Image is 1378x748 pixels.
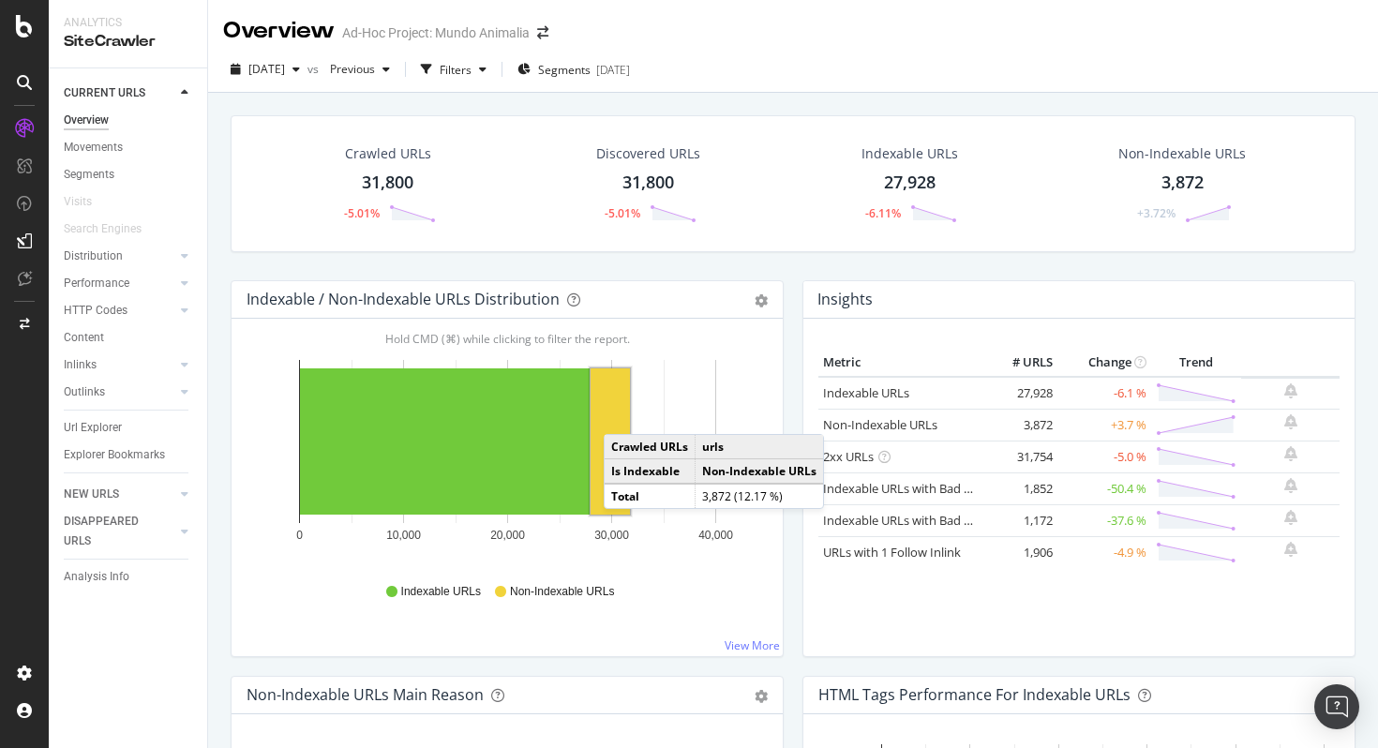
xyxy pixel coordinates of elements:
div: HTML Tags Performance for Indexable URLs [818,685,1131,704]
div: Crawled URLs [345,144,431,163]
div: Filters [440,62,472,78]
div: Url Explorer [64,418,122,438]
td: 3,872 (12.17 %) [696,484,824,508]
a: View More [725,637,780,653]
div: Analysis Info [64,567,129,587]
div: Content [64,328,104,348]
div: Overview [64,111,109,130]
div: 31,800 [362,171,413,195]
td: Is Indexable [605,459,696,485]
td: Crawled URLs [605,435,696,459]
text: 40,000 [698,529,733,542]
td: Total [605,484,696,508]
div: DISAPPEARED URLS [64,512,158,551]
a: 2xx URLs [823,448,874,465]
td: 1,852 [982,472,1057,504]
th: Metric [818,349,982,377]
div: Ad-Hoc Project: Mundo Animalia [342,23,530,42]
a: CURRENT URLS [64,83,175,103]
div: Visits [64,192,92,212]
span: Segments [538,62,591,78]
button: [DATE] [223,54,307,84]
a: Visits [64,192,111,212]
div: 27,928 [884,171,936,195]
div: -5.01% [344,205,380,221]
td: +3.7 % [1057,409,1151,441]
div: bell-plus [1284,542,1297,557]
a: Non-Indexable URLs [823,416,937,433]
a: DISAPPEARED URLS [64,512,175,551]
div: Non-Indexable URLs Main Reason [247,685,484,704]
div: Overview [223,15,335,47]
a: Content [64,328,194,348]
h4: Insights [817,287,873,312]
div: Non-Indexable URLs [1118,144,1246,163]
div: Performance [64,274,129,293]
div: Outlinks [64,382,105,402]
td: Non-Indexable URLs [696,459,824,485]
div: bell-plus [1284,446,1297,461]
div: 31,800 [622,171,674,195]
a: Segments [64,165,194,185]
th: Trend [1151,349,1241,377]
div: Explorer Bookmarks [64,445,165,465]
a: URLs with 1 Follow Inlink [823,544,961,561]
div: +3.72% [1137,205,1176,221]
div: Discovered URLs [596,144,700,163]
td: -50.4 % [1057,472,1151,504]
div: Search Engines [64,219,142,239]
button: Previous [322,54,397,84]
div: 3,872 [1161,171,1204,195]
div: arrow-right-arrow-left [537,26,548,39]
a: Indexable URLs with Bad Description [823,512,1027,529]
a: Performance [64,274,175,293]
div: gear [755,690,768,703]
a: Movements [64,138,194,157]
div: NEW URLS [64,485,119,504]
svg: A chart. [247,349,768,566]
td: -6.1 % [1057,377,1151,410]
text: 0 [296,529,303,542]
div: Open Intercom Messenger [1314,684,1359,729]
span: 2025 Aug. 28th [248,61,285,77]
div: bell-plus [1284,510,1297,525]
span: Non-Indexable URLs [510,584,614,600]
td: 3,872 [982,409,1057,441]
td: -4.9 % [1057,536,1151,568]
text: 30,000 [594,529,629,542]
th: Change [1057,349,1151,377]
span: Previous [322,61,375,77]
a: Explorer Bookmarks [64,445,194,465]
div: Segments [64,165,114,185]
td: 27,928 [982,377,1057,410]
div: bell-plus [1284,383,1297,398]
div: CURRENT URLS [64,83,145,103]
a: Analysis Info [64,567,194,587]
div: bell-plus [1284,478,1297,493]
a: Indexable URLs with Bad H1 [823,480,980,497]
td: -5.0 % [1057,441,1151,472]
span: vs [307,61,322,77]
a: Outlinks [64,382,175,402]
span: Indexable URLs [401,584,481,600]
div: Indexable URLs [861,144,958,163]
div: -6.11% [865,205,901,221]
a: Url Explorer [64,418,194,438]
td: 1,172 [982,504,1057,536]
a: NEW URLS [64,485,175,504]
td: 1,906 [982,536,1057,568]
a: Distribution [64,247,175,266]
div: Indexable / Non-Indexable URLs Distribution [247,290,560,308]
button: Filters [413,54,494,84]
div: [DATE] [596,62,630,78]
a: Overview [64,111,194,130]
button: Segments[DATE] [510,54,637,84]
td: -37.6 % [1057,504,1151,536]
div: bell-plus [1284,414,1297,429]
text: 10,000 [386,529,421,542]
td: urls [696,435,824,459]
th: # URLS [982,349,1057,377]
div: Distribution [64,247,123,266]
div: HTTP Codes [64,301,127,321]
